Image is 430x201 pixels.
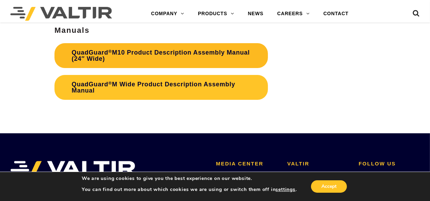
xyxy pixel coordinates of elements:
h2: MEDIA CENTER [216,161,277,167]
strong: Manuals [54,26,90,35]
a: QuadGuard®M10 Product Description Assembly Manual (24″ Wide) [54,43,268,68]
button: settings [276,186,296,193]
a: CONTACT [317,7,356,21]
sup: ® [108,49,112,54]
p: We are using cookies to give you the best experience on our website. [82,175,297,182]
img: Valtir [10,7,112,21]
h2: FOLLOW US [359,161,420,167]
h2: VALTIR [287,161,348,167]
p: You can find out more about which cookies we are using or switch them off in . [82,186,297,193]
a: COMPANY [144,7,191,21]
a: PRODUCTS [191,7,241,21]
img: VALTIR [10,161,136,178]
button: Accept [311,180,347,193]
sup: ® [108,80,112,86]
a: NEWS [241,7,270,21]
a: QuadGuard®M Wide Product Description Assembly Manual [54,75,268,100]
a: CAREERS [270,7,317,21]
